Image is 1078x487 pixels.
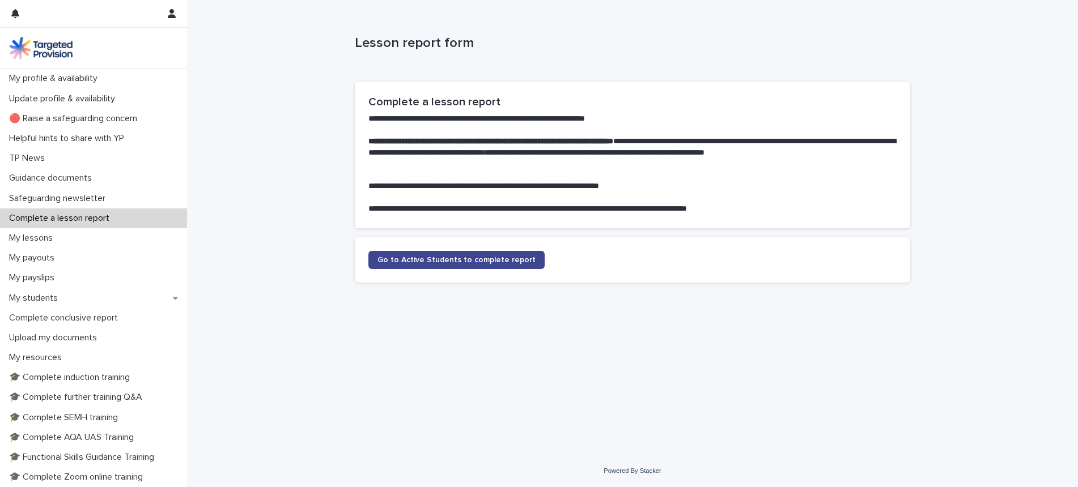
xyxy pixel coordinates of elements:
span: Go to Active Students to complete report [377,256,536,264]
p: Complete a lesson report [5,213,118,224]
p: Complete conclusive report [5,313,127,323]
p: Guidance documents [5,173,101,183]
p: 🎓 Complete Zoom online training [5,472,152,482]
p: 🎓 Complete SEMH training [5,412,127,423]
p: 🎓 Complete AQA UAS Training [5,432,143,443]
h2: Complete a lesson report [368,95,897,109]
p: TP News [5,153,54,164]
p: 🔴 Raise a safeguarding concern [5,113,146,124]
p: My resources [5,352,71,363]
p: My profile & availability [5,73,107,84]
p: Update profile & availability [5,93,124,104]
p: 🎓 Complete induction training [5,372,139,383]
p: My lessons [5,233,62,244]
p: Safeguarding newsletter [5,193,114,204]
img: M5nRWzHhSzIhMunXDL62 [9,37,73,59]
p: Helpful hints to share with YP [5,133,133,144]
p: Upload my documents [5,332,106,343]
p: My students [5,293,67,304]
a: Powered By Stacker [604,467,661,474]
p: 🎓 Functional Skills Guidance Training [5,452,163,463]
a: Go to Active Students to complete report [368,251,545,269]
p: Lesson report form [355,35,906,52]
p: 🎓 Complete further training Q&A [5,392,151,403]
p: My payouts [5,253,63,263]
p: My payslips [5,272,63,283]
